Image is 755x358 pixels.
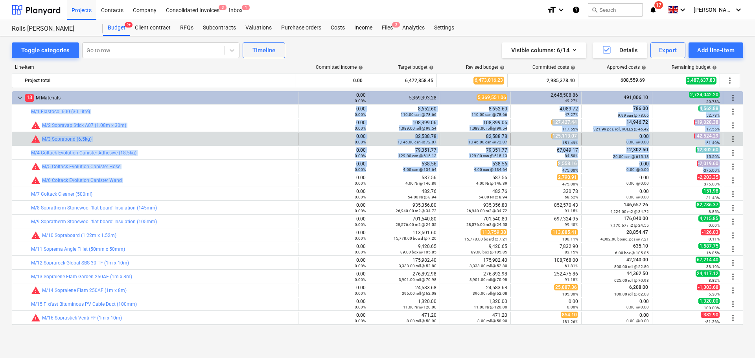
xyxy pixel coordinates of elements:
small: 625.00 roll @ 70.98 [614,278,649,283]
span: 4,215.85 [698,215,720,222]
span: keyboard_arrow_down [15,93,25,103]
button: Visible columns:6/14 [502,42,586,58]
span: 12,302.50 [626,147,649,152]
span: More actions [728,189,738,199]
a: Subcontracts [198,20,241,36]
div: 0.00 [302,257,366,268]
span: Committed costs exceed revised budget [31,134,41,144]
span: 24,417.12 [696,270,720,277]
button: Details [593,42,647,58]
div: 0.00 [514,299,578,310]
a: M/2 Sopravap Stick A07 (1.08m x 30m) [42,123,126,128]
span: More actions [728,107,738,116]
small: 0.00% [355,250,366,254]
span: 28,854.47 [626,229,649,235]
small: 26,940.00 m2 @ 34.72 [396,209,436,213]
span: 13 [25,94,34,101]
small: 91.18% [565,277,578,282]
div: Remaining budget [672,64,717,70]
small: 50.73% [706,99,720,104]
div: Files [377,20,398,36]
small: 89.00 box @ 105.85 [471,250,507,254]
button: Search [588,3,643,17]
small: 28,576.00 m2 @ 24.55 [466,222,507,227]
span: 1,587.75 [698,243,720,249]
div: 252,475.86 [514,271,578,282]
small: -51.49% [705,141,720,145]
div: 2,645,508.86 [514,92,578,103]
div: 0.00 [585,161,649,172]
small: 0.00 @ 0.00 [626,195,649,199]
small: 4.00 Nr @ 146.89 [476,181,507,185]
i: notifications [649,5,657,15]
small: 3,901.00 roll @ 70.98 [399,277,436,282]
small: 0.00% [355,99,366,103]
small: -0.11% [707,237,720,241]
span: 5,369,551.06 [477,94,507,101]
div: M Materials [25,92,295,104]
i: keyboard_arrow_down [734,5,743,15]
div: RFQs [175,20,198,36]
span: More actions [728,121,738,130]
div: 0.00 [302,216,366,227]
span: 12,302.60 [696,147,720,153]
small: 68.52% [565,195,578,199]
div: 82,588.78 [372,134,436,145]
small: 3,333.00 roll @ 52.80 [470,264,507,268]
a: M/16 Soprastick Venti FF (1m x 10m) [42,315,122,321]
div: 8,652.60 [372,106,436,117]
span: 151.98 [702,188,720,194]
div: 852,570.43 [514,202,578,213]
small: 0.60% [709,223,720,228]
span: More actions [728,244,738,254]
span: 3 [219,5,226,10]
span: -1,303.68 [697,284,720,290]
a: Income [350,20,377,36]
small: 7,170.67 m2 @ 24.55 [610,223,649,228]
small: 1,146.00 can @ 72.07 [468,140,507,144]
div: Export [659,45,677,55]
small: 475.00% [562,168,578,173]
div: Purchase orders [276,20,326,36]
span: help [640,65,646,70]
span: 42,240.00 [626,257,649,263]
i: format_size [547,5,556,15]
small: 49.27% [565,99,578,103]
div: 1,320.00 [372,299,436,310]
span: 9+ [125,22,133,28]
div: 0.00 [302,189,366,200]
div: 538.56 [443,161,507,172]
div: Committed income [316,64,363,70]
span: 44,362.50 [626,271,649,276]
div: 330.78 [514,189,578,200]
div: 0.00 [298,74,363,87]
span: 608,559.69 [620,77,646,84]
span: 113,885.41 [551,229,578,235]
a: Valuations [241,20,276,36]
div: Project total [25,74,292,87]
a: M/4 Coltack Evolution Canister Adhesive (18.5kg) [31,150,136,156]
small: 475.00% [562,182,578,186]
small: 9.99 can @ 78.66 [618,113,649,117]
div: 276,892.98 [443,271,507,282]
small: 16.85% [706,251,720,255]
div: 701,540.80 [372,216,436,227]
small: 89.00 box @ 105.85 [400,250,436,254]
small: 129.00 can @ 615.13 [398,154,436,158]
span: -19,028.38 [694,119,720,125]
div: Settings [429,20,459,36]
div: 2,985,378.40 [511,74,575,87]
small: 110.00 can @ 78.66 [401,112,436,117]
span: More actions [728,258,738,268]
div: Timeline [252,45,275,55]
span: 67,214.40 [696,257,720,263]
small: -375.00% [703,168,720,173]
div: 0.00 [585,189,649,200]
span: More actions [728,162,738,171]
button: Export [650,42,686,58]
small: 61.81% [565,264,578,268]
span: More actions [728,134,738,144]
div: 0.00 [302,202,366,213]
small: 54.00 Nr @ 8.94 [408,195,436,199]
small: 99.40% [565,222,578,227]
